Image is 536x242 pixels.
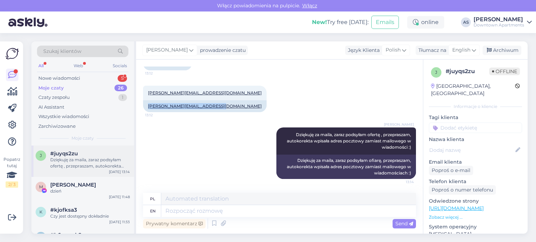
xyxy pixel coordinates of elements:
div: Czaty zespołu [38,94,70,101]
p: Zobacz więcej ... [429,214,522,220]
div: Czy jest dostępny dokładnie [50,213,130,219]
div: Popatrz tutaj [6,156,18,188]
div: Socials [111,61,128,70]
div: [GEOGRAPHIC_DATA], [GEOGRAPHIC_DATA] [431,83,515,97]
a: [URL][DOMAIN_NAME] [429,205,484,211]
div: Język Klienta [345,47,380,54]
div: Downtown Apartments [474,22,524,28]
input: Dodać etykietę [429,123,522,133]
p: [MEDICAL_DATA] [429,231,522,238]
div: Moje czaty [38,85,64,92]
span: [PERSON_NAME] [146,46,188,54]
p: Nazwa klienta [429,136,522,143]
a: [PERSON_NAME]Downtown Apartments [474,17,532,28]
span: Dziękuję za maila, zaraz podsyłam ofertę , przepraszam, autokorekta wpisała adres pocztowy zamias... [287,132,412,150]
div: 26 [114,85,127,92]
span: j [40,153,42,158]
div: Poproś o e-mail [429,166,473,175]
div: dzień [50,188,130,194]
p: Odwiedzone strony [429,197,522,205]
span: #kjofksa3 [50,207,77,213]
img: Askly Logo [6,47,19,60]
p: Tagi klienta [429,114,522,121]
div: Try free [DATE]: [312,18,368,26]
div: 1 [118,94,127,101]
div: AI Assistant [38,104,64,111]
div: Informacje o kliencie [429,103,522,110]
span: Offline [489,68,520,75]
div: pl [150,193,155,205]
a: [PERSON_NAME][EMAIL_ADDRESS][DOMAIN_NAME] [148,90,262,95]
div: en [150,205,156,217]
span: Polish [386,46,401,54]
div: # juyqs2zu [446,67,489,76]
div: Dziękuję za maila, zaraz podsyłam ofertę , przepraszam, autokorekta wpisała adres pocztowy zamias... [50,157,130,169]
span: Moje czaty [72,135,94,141]
span: Szukaj klientów [43,48,81,55]
div: AS [461,17,471,27]
div: Wszystkie wiadomości [38,113,89,120]
span: #k6ymmk2r [50,232,84,238]
span: [PERSON_NAME] [384,122,414,127]
div: Nowe wiadomości [38,75,80,82]
div: All [37,61,45,70]
span: j [435,70,437,75]
span: Mateusz Umięcki [50,182,96,188]
p: Telefon klienta [429,178,522,185]
div: Tłumacz na [416,47,446,54]
input: Dodaj nazwę [429,146,514,154]
span: 13:12 [145,71,171,76]
p: System operacyjny [429,223,522,231]
div: prowadzenie czatu [197,47,246,54]
span: 13:14 [388,179,414,185]
b: New! [312,19,327,25]
div: Archiwum [483,46,521,55]
div: Poproś o numer telefonu [429,185,496,195]
div: Dziękuję za maila, zaraz podsyłam ofiarę, przepraszam, autokorekta wpisała adres pocztowy zamiast... [276,155,416,179]
span: M [39,184,43,189]
a: [PERSON_NAME][EMAIL_ADDRESS][DOMAIN_NAME] [148,103,262,109]
span: #juyqs2zu [50,150,78,157]
div: Web [72,61,84,70]
button: Emails [371,16,399,29]
div: [PERSON_NAME] [474,17,524,22]
div: 2 / 3 [6,181,18,188]
span: Włącz [300,2,319,9]
div: [DATE] 11:33 [109,219,130,225]
span: Send [395,220,413,227]
p: Email klienta [429,158,522,166]
div: Zarchiwizowane [38,123,76,130]
span: 13:12 [145,112,171,118]
span: k [39,209,43,214]
div: [DATE] 13:14 [109,169,130,174]
div: 5 [118,75,127,82]
span: English [452,46,470,54]
div: Prywatny komentarz [143,219,206,228]
div: [DATE] 11:48 [109,194,130,200]
div: online [407,16,444,29]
